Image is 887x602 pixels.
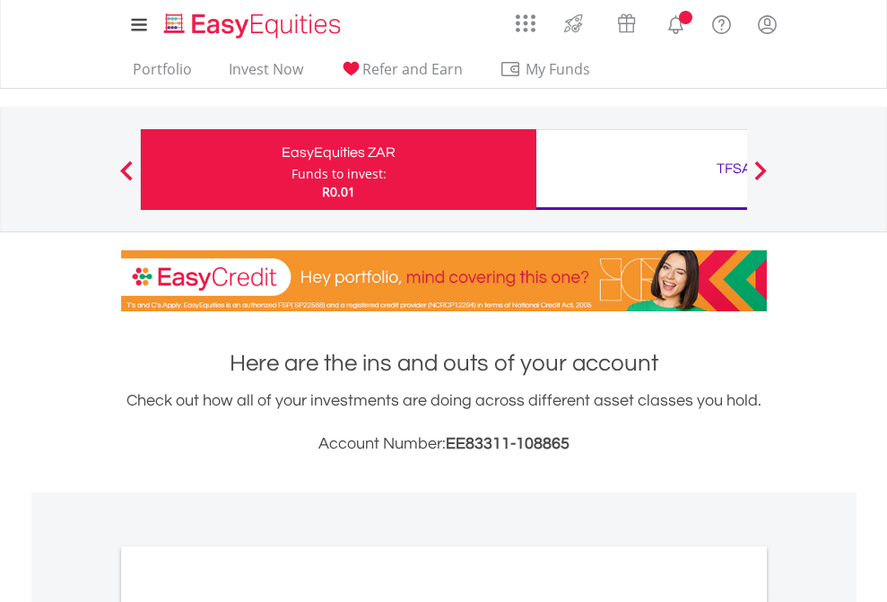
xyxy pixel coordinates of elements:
img: vouchers-v2.svg [612,9,641,38]
a: Vouchers [600,4,653,38]
img: EasyEquities_Logo.png [161,11,348,40]
button: Next [743,170,778,188]
a: AppsGrid [504,4,547,33]
a: Notifications [653,4,699,40]
a: FAQ's and Support [699,4,744,40]
img: EasyCredit Promotion Banner [121,250,767,311]
span: My Funds [500,57,617,81]
a: Portfolio [126,60,199,88]
img: grid-menu-icon.svg [516,13,535,33]
div: Funds to invest: [291,165,387,183]
h1: Here are the ins and outs of your account [121,347,767,380]
span: EE83311-108865 [446,435,570,452]
a: Invest Now [222,60,310,88]
button: Previous [109,170,144,188]
span: R0.01 [322,183,355,200]
div: Check out how all of your investments are doing across different asset classes you hold. [121,388,767,457]
div: EasyEquities ZAR [152,140,526,165]
span: Refer and Earn [362,59,463,79]
a: Refer and Earn [333,60,470,88]
a: Home page [157,4,348,40]
h3: Account Number: [121,432,767,457]
img: thrive-v2.svg [559,9,588,38]
a: My Profile [744,4,790,44]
